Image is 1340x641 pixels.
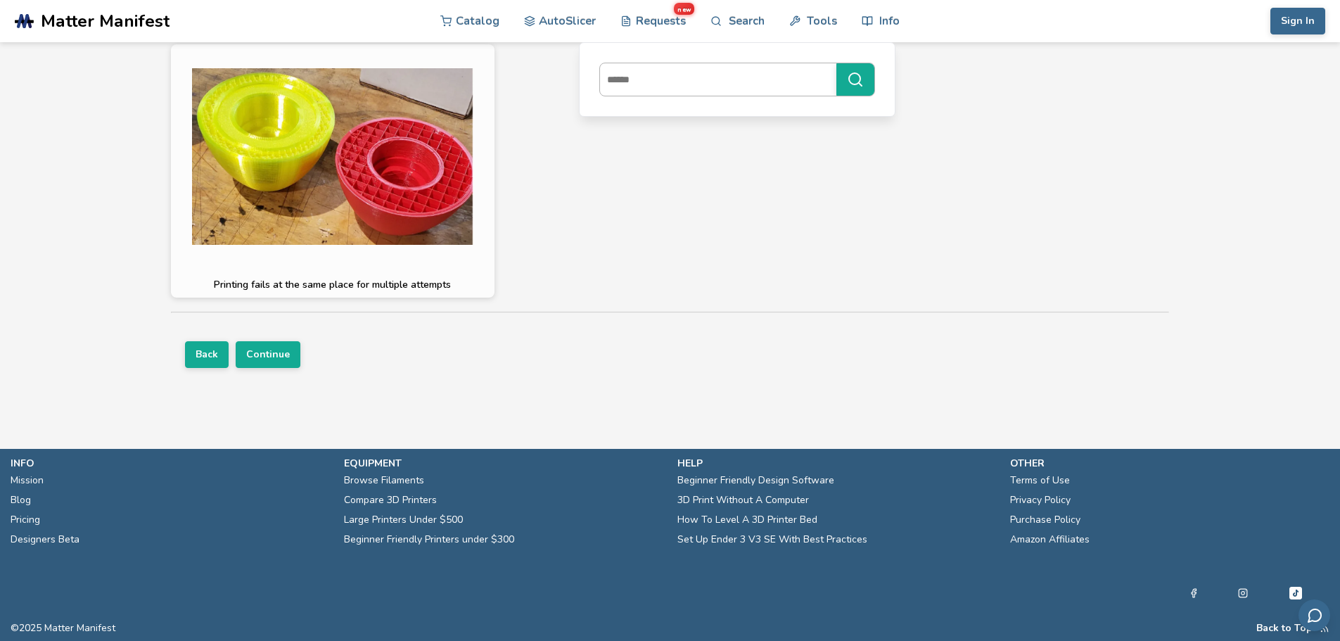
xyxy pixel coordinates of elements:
[677,490,809,510] a: 3D Print Without A Computer
[677,510,817,530] a: How To Level A 3D Printer Bed
[1189,585,1199,602] a: Facebook
[41,11,170,31] span: Matter Manifest
[677,530,867,550] a: Set Up Ender 3 V3 SE With Best Practices
[1238,585,1248,602] a: Instagram
[1010,530,1090,550] a: Amazon Affiliates
[11,623,115,634] span: © 2025 Matter Manifest
[11,490,31,510] a: Blog
[1287,585,1304,602] a: Tiktok
[11,471,44,490] a: Mission
[11,456,330,471] p: info
[344,471,424,490] a: Browse Filaments
[344,510,463,530] a: Large Printers Under $500
[1320,623,1329,634] a: RSS Feed
[1270,8,1325,34] button: Sign In
[1010,510,1080,530] a: Purchase Policy
[236,341,300,368] button: Continue
[11,510,40,530] a: Pricing
[192,279,473,291] div: Printing fails at the same place for multiple attempts
[1010,490,1071,510] a: Privacy Policy
[185,341,229,368] button: Back
[674,3,694,15] span: new
[344,530,514,550] a: Beginner Friendly Printers under $300
[677,471,834,490] a: Beginner Friendly Design Software
[171,44,494,298] button: Printing fails at the same place for multiple attempts
[344,490,437,510] a: Compare 3D Printers
[11,530,79,550] a: Designers Beta
[1256,623,1313,634] button: Back to Top
[677,456,997,471] p: help
[1010,471,1070,490] a: Terms of Use
[344,456,663,471] p: equipment
[1298,599,1330,631] button: Send feedback via email
[1010,456,1329,471] p: other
